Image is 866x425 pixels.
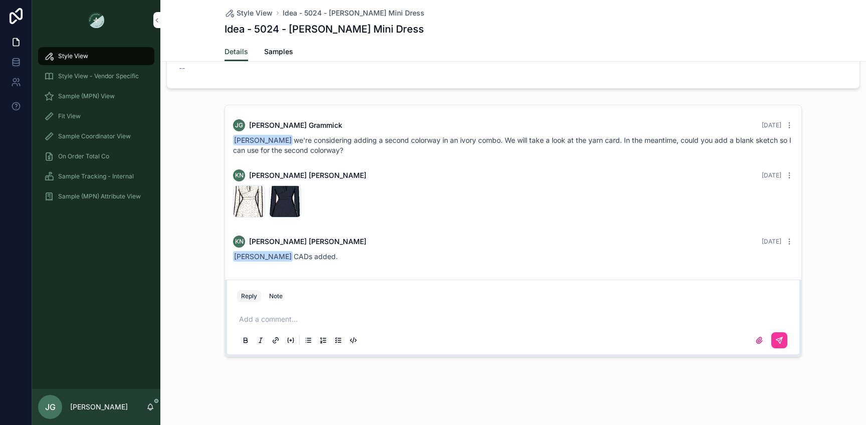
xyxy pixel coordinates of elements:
a: Sample (MPN) View [38,87,154,105]
span: Fit View [58,112,81,120]
span: Sample (MPN) Attribute View [58,192,141,200]
span: [DATE] [762,171,781,179]
a: On Order Total Co [38,147,154,165]
a: Fit View [38,107,154,125]
span: JG [45,401,56,413]
span: Style View [237,8,273,18]
span: Style View - Vendor Specific [58,72,139,80]
span: Sample Tracking - Internal [58,172,134,180]
img: App logo [88,12,104,28]
span: [PERSON_NAME] [233,135,293,145]
span: -- [179,63,185,73]
a: Sample (MPN) Attribute View [38,187,154,205]
h1: Idea - 5024 - [PERSON_NAME] Mini Dress [225,22,424,36]
span: we're considering adding a second colorway in an ivory combo. We will take a look at the yarn car... [233,136,791,154]
span: Style View [58,52,88,60]
a: Style View [225,8,273,18]
div: Note [269,292,283,300]
span: KN [235,171,244,179]
span: [PERSON_NAME] Grammick [249,120,342,130]
span: [PERSON_NAME] [PERSON_NAME] [249,170,366,180]
button: Note [265,290,287,302]
a: Idea - 5024 - [PERSON_NAME] Mini Dress [283,8,424,18]
a: Details [225,43,248,62]
a: Samples [264,43,293,63]
p: [PERSON_NAME] [70,402,128,412]
a: Sample Coordinator View [38,127,154,145]
span: [DATE] [762,121,781,129]
span: Details [225,47,248,57]
span: JG [235,121,243,129]
span: Sample (MPN) View [58,92,115,100]
span: [PERSON_NAME] [PERSON_NAME] [249,237,366,247]
div: scrollable content [32,40,160,219]
span: Samples [264,47,293,57]
span: KN [235,238,244,246]
button: Reply [237,290,261,302]
span: CADs added. [233,252,338,261]
span: On Order Total Co [58,152,109,160]
a: Style View [38,47,154,65]
a: Sample Tracking - Internal [38,167,154,185]
a: Style View - Vendor Specific [38,67,154,85]
span: [PERSON_NAME] [233,251,293,262]
span: [DATE] [762,238,781,245]
span: Sample Coordinator View [58,132,131,140]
